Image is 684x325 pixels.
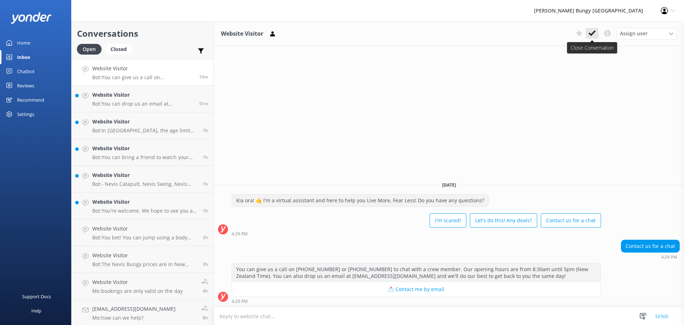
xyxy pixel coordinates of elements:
span: Oct 13 2025 04:29pm (UTC +13:00) Pacific/Auckland [199,74,208,80]
h2: Conversations [77,27,208,40]
p: Bot: You can bring a friend to watch your epic jump! Spectator tickets are required for Nevis, wi... [92,154,197,161]
div: Open [77,44,102,55]
span: Oct 13 2025 03:48pm (UTC +13:00) Pacific/Auckland [199,101,208,107]
span: [DATE] [438,182,460,188]
img: yonder-white-logo.png [11,12,52,24]
h4: Website Visitor [92,65,194,72]
div: Oct 13 2025 04:29pm (UTC +13:00) Pacific/Auckland [232,299,601,304]
div: Oct 13 2025 04:29pm (UTC +13:00) Pacific/Auckland [232,231,601,236]
div: Help [31,304,41,318]
div: Contact us for a chat [621,240,679,252]
div: Assign User [616,28,677,39]
a: Website VisitorBot:- Nevis Catapult, Nevis Swing, Nevis Bungy: Allow 4 hours. - Taupō Bungy, Taup... [72,166,213,193]
h4: Website Visitor [92,252,197,259]
strong: 4:29 PM [661,255,677,259]
h4: Website Visitor [92,278,183,286]
p: Me: bookings are only valid on the day [92,288,183,294]
span: Oct 13 2025 03:22pm (UTC +13:00) Pacific/Auckland [203,154,208,160]
h4: Website Visitor [92,198,197,206]
a: Open [77,45,105,53]
a: Website VisitorMe:bookings are only valid on the day4h [72,273,213,300]
button: 📩 Contact me by email [232,282,601,296]
span: Oct 13 2025 03:26pm (UTC +13:00) Pacific/Auckland [203,127,208,133]
div: Closed [105,44,132,55]
strong: 4:29 PM [232,299,248,304]
span: Oct 13 2025 02:04pm (UTC +13:00) Pacific/Auckland [203,234,208,240]
p: Bot: The Nevis Bungy prices are in New Zealand dollars: $395 per adult (15+yrs), $395 per child (... [92,261,197,268]
a: Website VisitorBot:The Nevis Bungy prices are in New Zealand dollars: $395 per adult (15+yrs), $3... [72,246,213,273]
div: Recommend [17,93,44,107]
h3: Website Visitor [221,29,263,39]
div: Kia ora! 🤙 I'm a virtual assistant and here to help you Live More, Fear Less! Do you have any que... [232,194,488,207]
span: Oct 13 2025 02:48pm (UTC +13:00) Pacific/Auckland [203,181,208,187]
a: Website VisitorBot:You can drop us an email at [EMAIL_ADDRESS][DOMAIN_NAME], and we'll do our bes... [72,86,213,112]
a: Website VisitorBot:You bet! You can jump using a body harness at the Ledge Bungy, Taupo Bungy, an... [72,219,213,246]
p: Bot: You bet! You can jump using a body harness at the Ledge Bungy, Taupo Bungy, and Auckland Bun... [92,234,197,241]
p: Bot: You can drop us an email at [EMAIL_ADDRESS][DOMAIN_NAME], and we'll do our best to get back ... [92,101,194,107]
button: I'm scared! [430,213,466,228]
p: Bot: - Nevis Catapult, Nevis Swing, Nevis Bungy: Allow 4 hours. - Taupō Bungy, Taupō Swing: Allow... [92,181,197,187]
a: Closed [105,45,136,53]
h4: Website Visitor [92,225,197,233]
h4: Website Visitor [92,171,197,179]
p: Bot: You can give us a call on [PHONE_NUMBER] or [PHONE_NUMBER] to chat with a crew member. Our o... [92,74,194,81]
p: Me: how can we help? [92,315,176,321]
div: Settings [17,107,34,121]
a: Website VisitorBot:You're welcome. We hope to see you at one of our [PERSON_NAME] locations soon!1h [72,193,213,219]
a: Website VisitorBot:You can bring a friend to watch your epic jump! Spectator tickets are required... [72,139,213,166]
a: Website VisitorBot:You can give us a call on [PHONE_NUMBER] or [PHONE_NUMBER] to chat with a crew... [72,59,213,86]
span: Oct 13 2025 12:36pm (UTC +13:00) Pacific/Auckland [203,288,208,294]
strong: 4:29 PM [232,232,248,236]
button: Contact us for a chat [541,213,601,228]
h4: Website Visitor [92,91,194,99]
div: Support Docs [22,289,51,304]
h4: Website Visitor [92,118,197,126]
a: Website VisitorBot:In [GEOGRAPHIC_DATA], the age limit for most activities like the Skywalk, [GEO... [72,112,213,139]
h4: Website Visitor [92,144,197,152]
span: Assign user [620,30,648,37]
div: You can give us a call on [PHONE_NUMBER] or [PHONE_NUMBER] to chat with a crew member. Our openin... [232,263,601,282]
div: Oct 13 2025 04:29pm (UTC +13:00) Pacific/Auckland [621,254,680,259]
p: Bot: In [GEOGRAPHIC_DATA], the age limit for most activities like the Skywalk, [GEOGRAPHIC_DATA],... [92,127,197,134]
div: Chatbot [17,64,35,78]
div: Home [17,36,30,50]
p: Bot: You're welcome. We hope to see you at one of our [PERSON_NAME] locations soon! [92,208,197,214]
h4: [EMAIL_ADDRESS][DOMAIN_NAME] [92,305,176,313]
span: Oct 13 2025 01:32pm (UTC +13:00) Pacific/Auckland [203,261,208,267]
button: Let's do this! Any deals? [470,213,537,228]
span: Oct 13 2025 08:39am (UTC +13:00) Pacific/Auckland [203,315,208,321]
div: Inbox [17,50,30,64]
div: Reviews [17,78,34,93]
span: Oct 13 2025 02:44pm (UTC +13:00) Pacific/Auckland [203,208,208,214]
